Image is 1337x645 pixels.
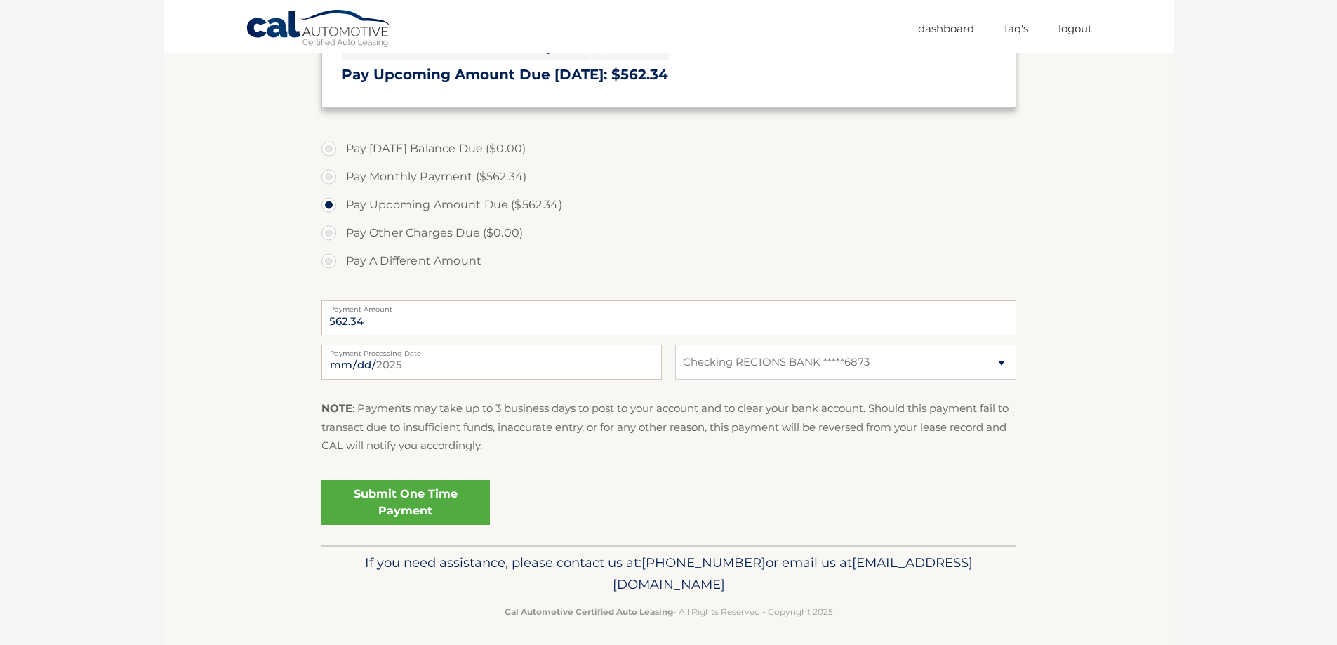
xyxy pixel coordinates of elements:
[321,345,662,380] input: Payment Date
[321,401,352,415] strong: NOTE
[321,300,1016,312] label: Payment Amount
[1058,17,1092,40] a: Logout
[321,480,490,525] a: Submit One Time Payment
[321,135,1016,163] label: Pay [DATE] Balance Due ($0.00)
[505,606,673,617] strong: Cal Automotive Certified Auto Leasing
[342,66,996,84] h3: Pay Upcoming Amount Due [DATE]: $562.34
[246,9,393,50] a: Cal Automotive
[321,399,1016,455] p: : Payments may take up to 3 business days to post to your account and to clear your bank account....
[321,219,1016,247] label: Pay Other Charges Due ($0.00)
[331,552,1007,597] p: If you need assistance, please contact us at: or email us at
[1004,17,1028,40] a: FAQ's
[321,163,1016,191] label: Pay Monthly Payment ($562.34)
[641,554,766,571] span: [PHONE_NUMBER]
[331,604,1007,619] p: - All Rights Reserved - Copyright 2025
[321,191,1016,219] label: Pay Upcoming Amount Due ($562.34)
[321,300,1016,335] input: Payment Amount
[918,17,974,40] a: Dashboard
[321,247,1016,275] label: Pay A Different Amount
[321,345,662,356] label: Payment Processing Date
